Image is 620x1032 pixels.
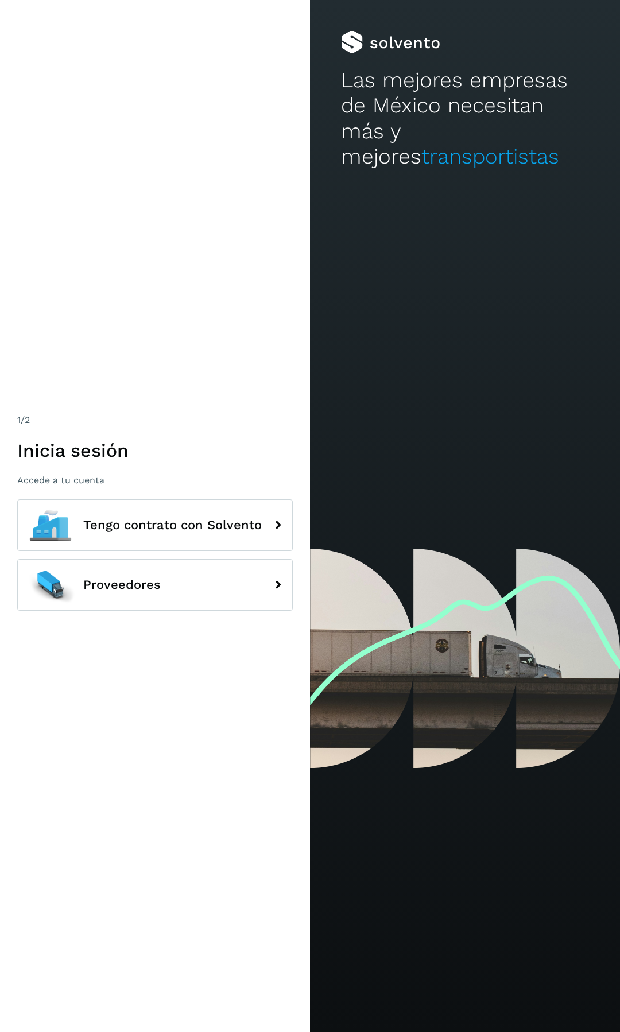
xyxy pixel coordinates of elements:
h1: Inicia sesión [17,440,293,461]
span: Tengo contrato con Solvento [83,518,262,532]
button: Tengo contrato con Solvento [17,499,293,551]
button: Proveedores [17,559,293,611]
div: /2 [17,413,293,427]
span: transportistas [421,144,559,169]
span: Proveedores [83,578,161,592]
p: Accede a tu cuenta [17,475,293,486]
h2: Las mejores empresas de México necesitan más y mejores [341,68,589,170]
span: 1 [17,414,21,425]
